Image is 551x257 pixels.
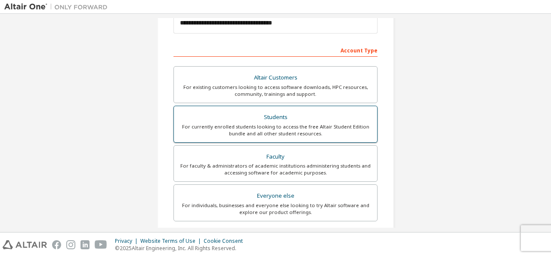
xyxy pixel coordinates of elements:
[115,245,248,252] p: © 2025 Altair Engineering, Inc. All Rights Reserved.
[80,240,90,249] img: linkedin.svg
[173,43,378,57] div: Account Type
[66,240,75,249] img: instagram.svg
[95,240,107,249] img: youtube.svg
[179,72,372,84] div: Altair Customers
[52,240,61,249] img: facebook.svg
[4,3,112,11] img: Altair One
[115,238,140,245] div: Privacy
[179,162,372,176] div: For faculty & administrators of academic institutions administering students and accessing softwa...
[179,123,372,137] div: For currently enrolled students looking to access the free Altair Student Edition bundle and all ...
[179,151,372,163] div: Faculty
[3,240,47,249] img: altair_logo.svg
[179,202,372,216] div: For individuals, businesses and everyone else looking to try Altair software and explore our prod...
[140,238,204,245] div: Website Terms of Use
[179,190,372,202] div: Everyone else
[179,84,372,98] div: For existing customers looking to access software downloads, HPC resources, community, trainings ...
[204,238,248,245] div: Cookie Consent
[179,111,372,123] div: Students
